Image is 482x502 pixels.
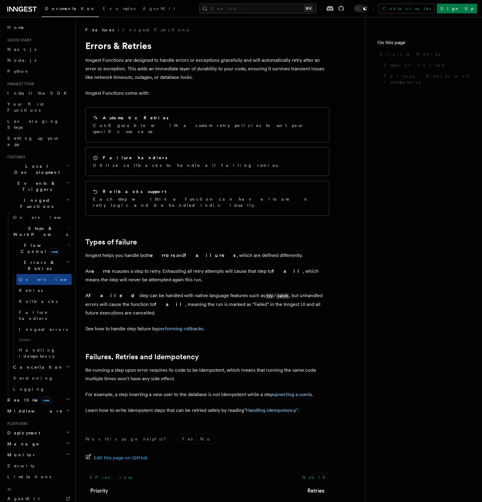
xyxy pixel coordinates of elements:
a: Rollbacks [16,296,72,307]
code: try [265,293,274,299]
strong: fail [154,301,185,307]
a: Edit this page on GitHub [85,454,148,462]
span: AgentKit [7,496,40,501]
span: Inngest tour [5,82,34,86]
a: Handling idempotency [16,345,72,362]
p: Was this page helpful? [85,436,170,442]
a: Inngest Functions [123,27,189,33]
span: new [41,397,51,404]
h1: Errors & Retries [85,40,329,51]
button: Flow Controlnew [11,240,72,257]
button: Search...⌘K [199,4,316,13]
strong: error [91,268,114,274]
a: Python [5,66,72,77]
span: Middleware [5,408,63,414]
a: Inngest errors [16,324,72,335]
h2: Rollbacks support [103,188,166,195]
a: Failures, Retries and Idempotency [381,71,470,88]
button: Monitor [5,449,72,460]
strong: fail [272,268,303,274]
p: An causes a step to retry. Exhausting all retry attempts will cause that step to , which means th... [85,267,329,284]
a: Next.js [5,44,72,55]
span: Retries [19,288,43,293]
a: Contact sales [379,4,434,13]
span: Failures, Retries and Idempotency [384,73,470,85]
span: Edit this page on GitHub [94,454,148,462]
span: Examples [103,6,135,11]
a: Errors & Retries [377,49,470,60]
a: Next [298,472,329,483]
button: Manage [5,438,72,449]
a: Your first Functions [5,99,72,116]
a: "Handling idempotency" [244,407,298,413]
span: new [49,248,59,255]
button: Yes [178,434,196,444]
span: Quick start [5,38,31,43]
a: performing rollbacks [157,326,203,332]
span: Logging [13,387,45,391]
a: Automatic RetriesConfigurable with a custom retry policies to suit your specific use case. [85,107,329,142]
span: Cancellation [11,364,63,370]
h4: On this page [377,39,470,49]
a: Node.js [5,55,72,66]
span: Realtime [5,397,51,403]
button: Realtimenew [5,395,72,405]
span: Python [7,69,30,74]
strong: failures [184,252,237,258]
span: Handling idempotency [19,348,55,359]
span: Overview [19,277,82,282]
a: Install the SDK [5,88,72,99]
span: Install the SDK [7,91,70,96]
a: Priority [90,486,108,495]
span: Types of failure [384,62,445,68]
p: Inngest Functions come with: [85,89,329,97]
p: Inngest Functions are designed to handle errors or exceptions gracefully and will automatically r... [85,56,329,82]
a: AgentKit [139,2,179,16]
button: Inngest Functions [5,195,72,212]
span: Rollbacks [19,299,58,304]
span: Events & Triggers [5,180,66,192]
span: Inngest errors [19,327,68,332]
a: Types of failure [381,60,470,71]
div: Inngest Functions [5,212,72,395]
span: Documentation [45,6,95,11]
button: Middleware [5,405,72,416]
span: AgentKit [143,6,175,11]
p: Learn how to write idempotent steps that can be retried safely by reading . [85,406,329,415]
h2: Automatic Retries [103,115,169,121]
strong: failed [89,293,139,298]
span: Platform [5,421,27,426]
a: Types of failure [85,238,137,246]
a: Rollbacks supportEach step within a function can have its own retry logic and be handled individu... [85,181,329,216]
p: See how to handle step failure by . [85,325,329,333]
p: Each step within a function can have its own retry logic and be handled individually. [93,196,322,208]
kbd: ⌘K [304,5,313,12]
span: Errors & Retries [380,51,440,57]
span: Inngest Functions [5,197,66,209]
span: Steps & Workflows [11,225,68,237]
p: For example, a step inserting a new user to the database is not idempotent while a step is. [85,390,329,399]
p: Configurable with a custom retry policies to suit your specific use case. [93,122,322,135]
a: Retries [307,486,324,495]
span: Errors & Retries [11,259,66,272]
a: Security [5,460,72,471]
p: Utilize callbacks to handle all failing retries. [93,162,282,168]
div: Errors & Retries [11,274,72,362]
span: Guides [16,335,72,345]
a: Failures, Retries and Idempotency [85,353,199,361]
button: No [197,434,215,444]
h2: Failure handlers [103,155,167,161]
a: Sign Up [437,4,477,13]
a: Limitations [5,471,72,482]
span: Leveraging Steps [7,119,59,130]
a: Leveraging Steps [5,116,72,133]
button: Deployment [5,427,72,438]
button: Cancellation [11,362,72,373]
button: Steps & Workflows [11,223,72,240]
a: Versioning [11,373,72,384]
span: Home [7,24,24,30]
a: Documentation [41,2,99,17]
span: Flow Control [11,242,67,255]
span: Features [5,155,25,160]
span: Versioning [13,376,53,381]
